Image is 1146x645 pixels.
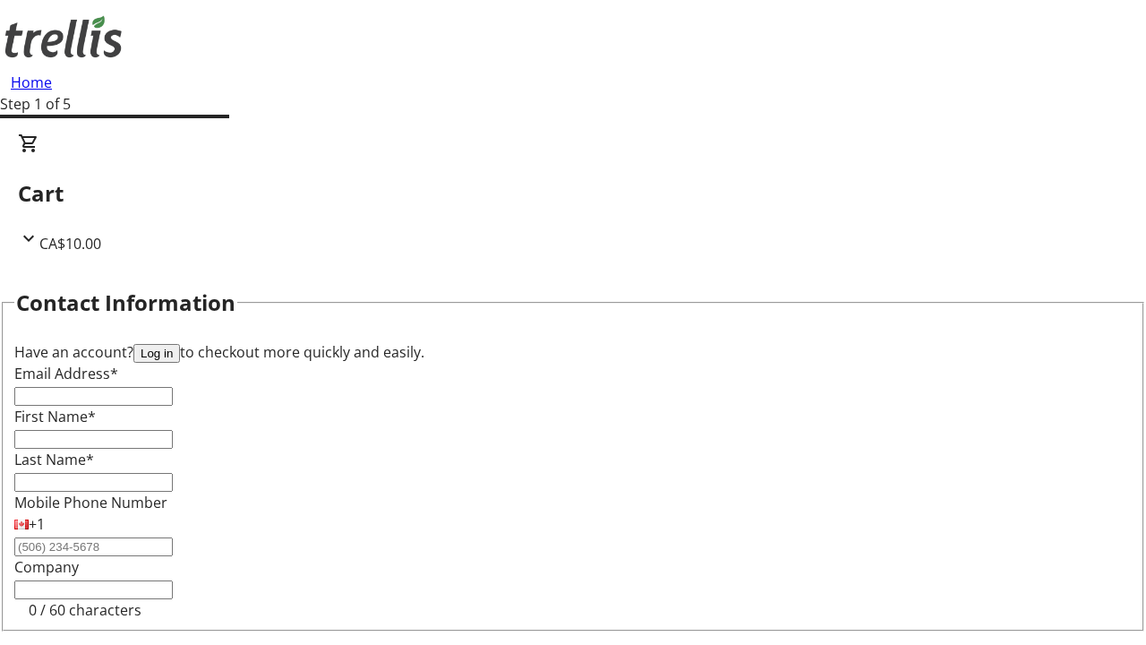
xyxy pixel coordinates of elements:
tr-character-limit: 0 / 60 characters [29,600,141,620]
span: CA$10.00 [39,234,101,254]
div: Have an account? to checkout more quickly and easily. [14,341,1132,363]
button: Log in [133,344,180,363]
input: (506) 234-5678 [14,537,173,556]
div: CartCA$10.00 [18,133,1128,254]
label: First Name* [14,407,96,426]
h2: Contact Information [16,287,235,319]
label: Last Name* [14,450,94,469]
label: Company [14,557,79,577]
label: Mobile Phone Number [14,493,167,512]
label: Email Address* [14,364,118,383]
h2: Cart [18,177,1128,210]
